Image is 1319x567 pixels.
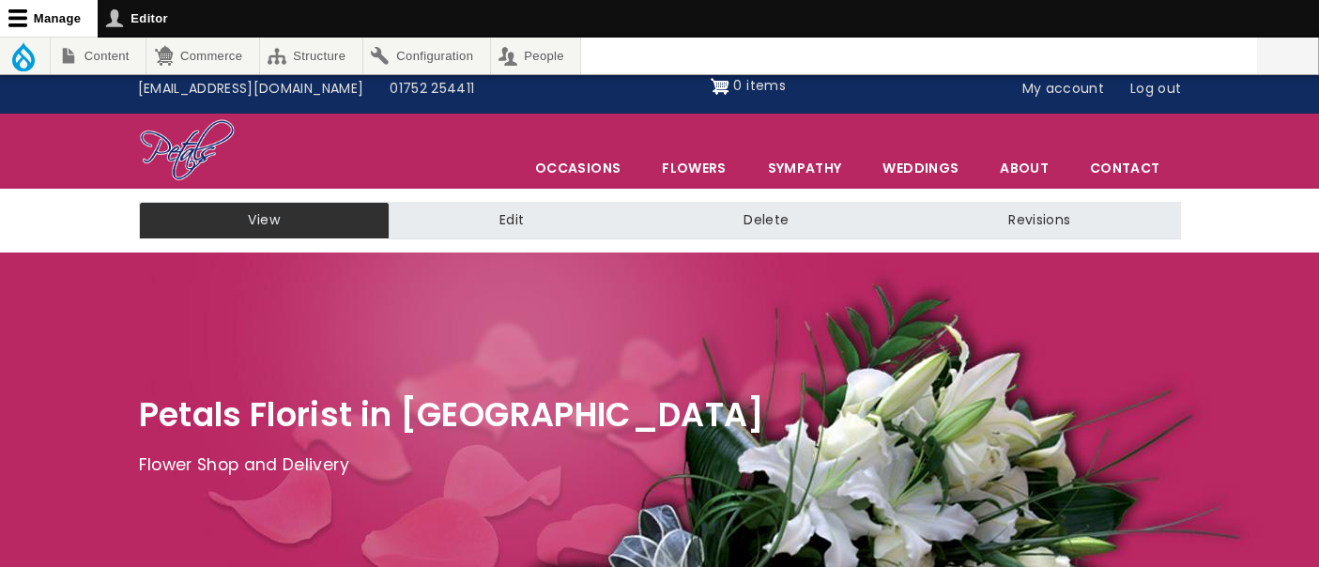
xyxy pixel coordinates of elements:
a: Shopping cart 0 items [711,71,786,101]
span: Weddings [863,148,978,188]
a: People [491,38,581,74]
img: Shopping cart [711,71,729,101]
a: 01752 254411 [376,71,487,107]
a: Edit [390,202,634,239]
p: Flower Shop and Delivery [139,452,1181,480]
a: Sympathy [748,148,862,188]
span: Petals Florist in [GEOGRAPHIC_DATA] [139,391,765,437]
a: Content [51,38,146,74]
a: Configuration [363,38,490,74]
a: Structure [260,38,362,74]
a: Revisions [898,202,1180,239]
a: About [980,148,1068,188]
a: Log out [1117,71,1194,107]
span: Occasions [515,148,640,188]
nav: Tabs [125,202,1195,239]
a: My account [1009,71,1118,107]
span: 0 items [733,76,785,95]
a: Commerce [146,38,258,74]
a: Contact [1070,148,1179,188]
a: Flowers [642,148,745,188]
img: Home [139,118,236,184]
a: Delete [634,202,898,239]
a: View [139,202,390,239]
a: [EMAIL_ADDRESS][DOMAIN_NAME] [125,71,377,107]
